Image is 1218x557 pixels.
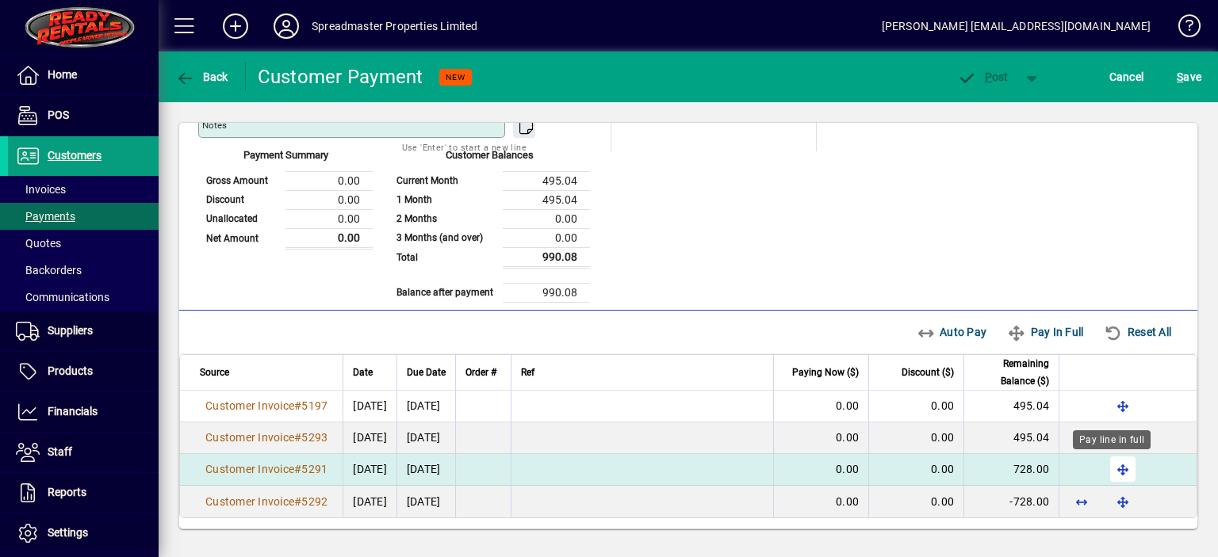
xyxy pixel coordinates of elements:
td: Current Month [389,171,503,190]
span: Customer Invoice [205,495,294,508]
span: Source [200,364,229,381]
span: Home [48,68,77,81]
span: 5292 [301,495,327,508]
span: Back [175,71,228,83]
td: 0.00 [503,228,590,247]
span: Date [353,364,373,381]
a: Customer Invoice#5292 [200,493,333,510]
span: 0.00 [931,463,954,475]
div: Customer Balances [389,147,590,171]
a: Products [8,352,159,391]
span: [DATE] [353,463,387,475]
td: Gross Amount [198,171,285,190]
span: # [294,431,301,444]
td: 0.00 [285,190,373,209]
td: 0.00 [285,171,373,190]
span: NEW [446,72,465,82]
span: Paying Now ($) [792,364,859,381]
a: Knowledge Base [1166,3,1198,55]
span: Reset All [1104,319,1171,345]
td: 0.00 [285,209,373,228]
span: S [1177,71,1183,83]
td: 1 Month [389,190,503,209]
a: Quotes [8,230,159,257]
td: [DATE] [396,391,455,422]
span: # [294,399,301,412]
span: 5293 [301,431,327,444]
a: Staff [8,433,159,472]
span: Communications [16,291,109,303]
button: Cancel [1105,63,1148,91]
span: Due Date [407,364,446,381]
app-page-header-button: Back [159,63,246,91]
td: 0.00 [503,209,590,228]
span: Discount ($) [902,364,954,381]
td: [DATE] [396,486,455,517]
button: Save [1173,63,1205,91]
td: 495.04 [503,171,590,190]
td: [DATE] [396,422,455,454]
span: Products [48,364,93,377]
button: Profile [261,12,312,40]
a: Invoices [8,176,159,203]
span: Quotes [16,237,61,250]
span: Customer Invoice [205,463,294,475]
td: 0.00 [285,228,373,248]
a: Financials [8,392,159,432]
span: 5197 [301,399,327,412]
button: Back [171,63,232,91]
td: [DATE] [396,454,455,486]
span: Ref [521,364,534,381]
span: 728.00 [1013,463,1050,475]
span: 0.00 [836,431,859,444]
span: 5291 [301,463,327,475]
td: Balance after payment [389,283,503,302]
a: Customer Invoice#5293 [200,429,333,446]
div: Spreadmaster Properties Limited [312,13,477,39]
div: [PERSON_NAME] [EMAIL_ADDRESS][DOMAIN_NAME] [882,13,1151,39]
span: Customer Invoice [205,431,294,444]
td: 495.04 [503,190,590,209]
button: Reset All [1097,318,1178,346]
span: 0.00 [836,495,859,508]
span: [DATE] [353,399,387,412]
span: ave [1177,64,1201,90]
span: Customer Invoice [205,399,294,412]
span: ost [957,71,1009,83]
span: # [294,495,301,508]
td: Net Amount [198,228,285,248]
span: Remaining Balance ($) [974,355,1049,390]
div: Customer Payment [258,64,423,90]
span: Suppliers [48,324,93,337]
a: Home [8,55,159,95]
a: Backorders [8,257,159,284]
span: 0.00 [931,431,954,444]
mat-hint: Use 'Enter' to start a new line [402,138,527,156]
span: 495.04 [1013,399,1050,412]
span: Order # [465,364,496,381]
span: Reports [48,486,86,498]
span: Backorders [16,264,82,277]
span: Financials [48,405,98,418]
a: Settings [8,513,159,553]
a: Suppliers [8,311,159,351]
span: [DATE] [353,431,387,444]
td: 3 Months (and over) [389,228,503,247]
td: 990.08 [503,247,590,267]
td: Unallocated [198,209,285,228]
span: 0.00 [931,495,954,508]
button: Add [210,12,261,40]
button: Pay In Full [1001,318,1090,346]
span: [DATE] [353,495,387,508]
span: 0.00 [836,463,859,475]
td: 990.08 [503,283,590,302]
div: Pay line in full [1073,430,1151,449]
span: 495.04 [1013,431,1050,444]
td: Total [389,247,503,267]
td: Discount [198,190,285,209]
span: POS [48,109,69,121]
span: 0.00 [931,399,954,412]
span: Pay In Full [1007,319,1083,345]
a: POS [8,96,159,135]
span: P [985,71,992,83]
